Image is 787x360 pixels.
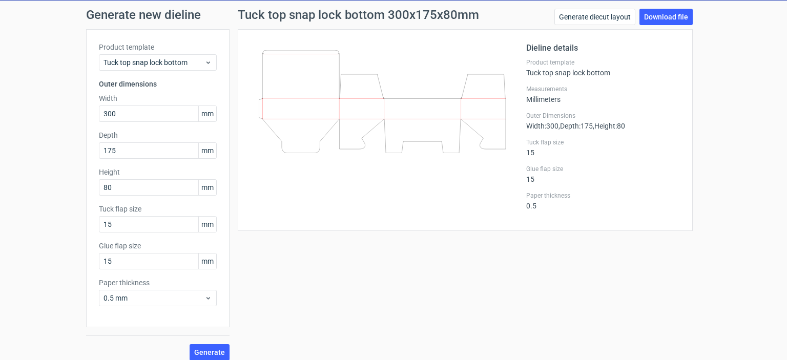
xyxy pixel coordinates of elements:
[526,165,680,183] div: 15
[526,85,680,103] div: Millimeters
[526,58,680,77] div: Tuck top snap lock bottom
[99,167,217,177] label: Height
[99,278,217,288] label: Paper thickness
[554,9,635,25] a: Generate diecut layout
[526,42,680,54] h2: Dieline details
[526,192,680,200] label: Paper thickness
[99,204,217,214] label: Tuck flap size
[103,293,204,303] span: 0.5 mm
[526,138,680,146] label: Tuck flap size
[639,9,693,25] a: Download file
[86,9,701,21] h1: Generate new dieline
[526,58,680,67] label: Product template
[526,112,680,120] label: Outer Dimensions
[238,9,479,21] h1: Tuck top snap lock bottom 300x175x80mm
[198,217,216,232] span: mm
[99,79,217,89] h3: Outer dimensions
[103,57,204,68] span: Tuck top snap lock bottom
[526,85,680,93] label: Measurements
[194,349,225,356] span: Generate
[558,122,593,130] span: , Depth : 175
[99,241,217,251] label: Glue flap size
[99,130,217,140] label: Depth
[593,122,625,130] span: , Height : 80
[99,93,217,103] label: Width
[526,165,680,173] label: Glue flap size
[198,180,216,195] span: mm
[526,138,680,157] div: 15
[526,122,558,130] span: Width : 300
[99,42,217,52] label: Product template
[198,143,216,158] span: mm
[526,192,680,210] div: 0.5
[198,253,216,269] span: mm
[198,106,216,121] span: mm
